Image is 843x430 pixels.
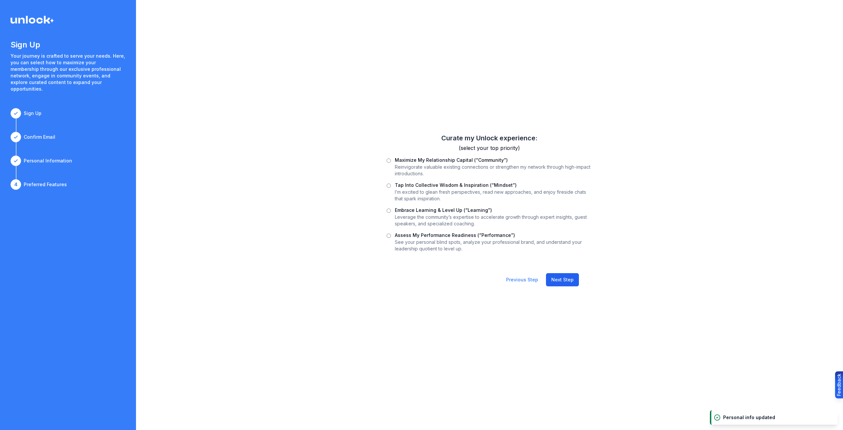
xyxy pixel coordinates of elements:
[11,179,21,190] div: 4
[387,133,592,143] h2: Curate my Unlock experience:
[387,144,592,152] h3: (select your top priority)
[395,214,592,227] p: Leverage the community’s expertise to accelerate growth through expert insights, guest speakers, ...
[723,414,775,421] div: Personal info updated
[501,273,543,286] button: Previous Step
[835,371,843,398] button: Provide feedback
[11,40,125,50] h1: Sign Up
[395,207,492,213] label: Embrace Learning & Level Up (“Learning”)
[395,189,592,202] p: I’m excited to glean fresh perspectives, read new approaches, and enjoy fireside chats that spark...
[24,181,67,188] div: Preferred Features
[395,182,517,188] label: Tap Into Collective Wisdom & Inspiration (“Mindset”)
[395,157,508,163] label: Maximize My Relationship Capital (“Community”)
[546,273,579,286] button: Next Step
[24,158,72,164] div: Personal Information
[24,110,41,117] div: Sign Up
[11,16,54,24] img: Logo
[395,239,592,252] p: See your personal blind spots, analyze your professional brand, and understand your leadership qu...
[836,374,842,396] div: Feedback
[395,232,515,238] label: Assess My Performance Readiness (“Performance”)
[395,164,592,177] p: Reinvigorate valuable existing connections or strengthen my network through high-impact introduct...
[24,134,55,140] div: Confirm Email
[11,53,125,92] p: Your journey is crafted to serve your needs. Here, you can select how to maximize your membership...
